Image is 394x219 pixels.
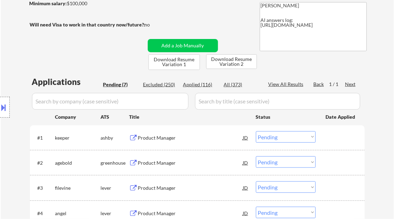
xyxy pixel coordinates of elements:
div: no [145,21,164,28]
div: All (373) [224,81,259,88]
div: Title [129,114,249,120]
div: Applied (116) [183,81,218,88]
div: View All Results [268,81,306,88]
div: Excluded (250) [143,81,178,88]
div: Product Manager [138,210,243,217]
div: Next [345,81,356,88]
strong: Will need Visa to work in that country now/future?: [30,22,146,28]
div: lever [101,185,129,191]
div: JD [242,131,249,144]
input: Search by title (case sensitive) [195,93,360,110]
div: Product Manager [138,134,243,141]
div: JD [242,181,249,194]
div: Back [314,81,325,88]
strong: Minimum salary: [30,0,67,6]
button: Download Resume Variation 2 [206,54,257,69]
div: filevine [55,185,101,191]
div: 1 / 1 [329,81,345,88]
button: Add a Job Manually [148,39,218,52]
div: lever [101,210,129,217]
div: #4 [38,210,50,217]
div: Date Applied [326,114,356,120]
div: Product Manager [138,185,243,191]
div: #3 [38,185,50,191]
div: JD [242,156,249,169]
div: Status [256,110,316,123]
div: Product Manager [138,159,243,166]
div: angel [55,210,101,217]
button: Download Resume Variation 1 [148,54,200,70]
